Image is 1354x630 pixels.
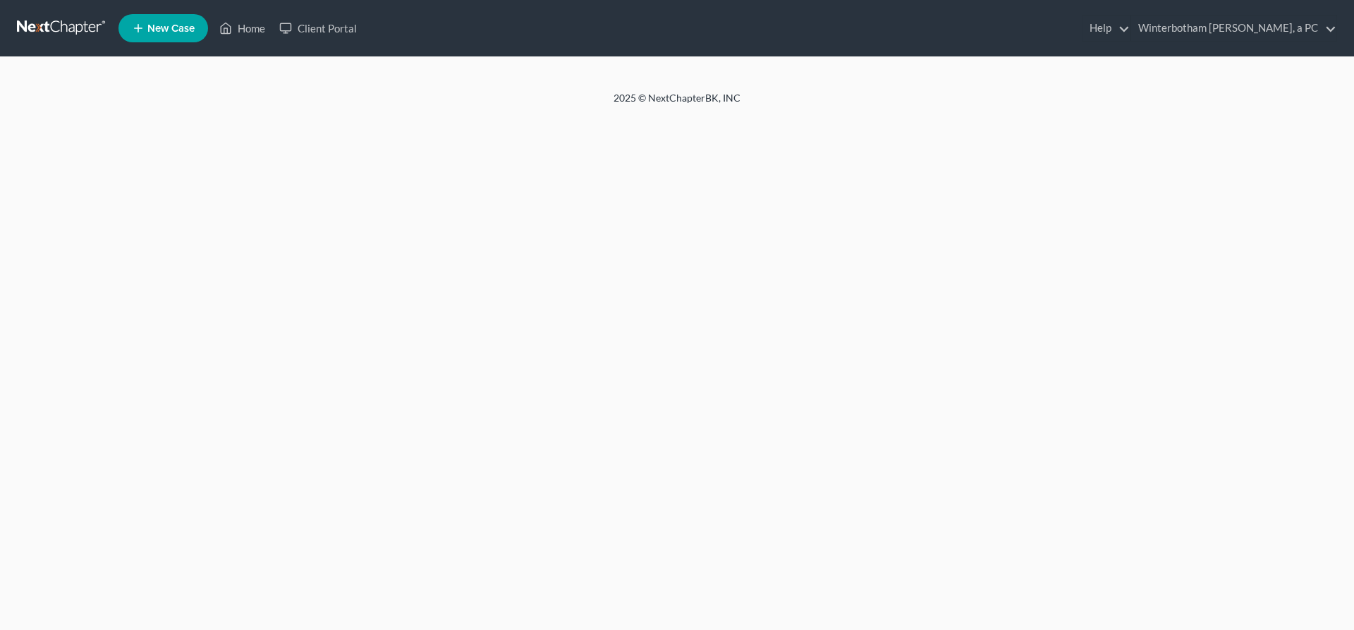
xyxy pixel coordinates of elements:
[275,91,1079,116] div: 2025 © NextChapterBK, INC
[118,14,208,42] new-legal-case-button: New Case
[1131,16,1336,41] a: Winterbotham [PERSON_NAME], a PC
[1082,16,1130,41] a: Help
[272,16,364,41] a: Client Portal
[212,16,272,41] a: Home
